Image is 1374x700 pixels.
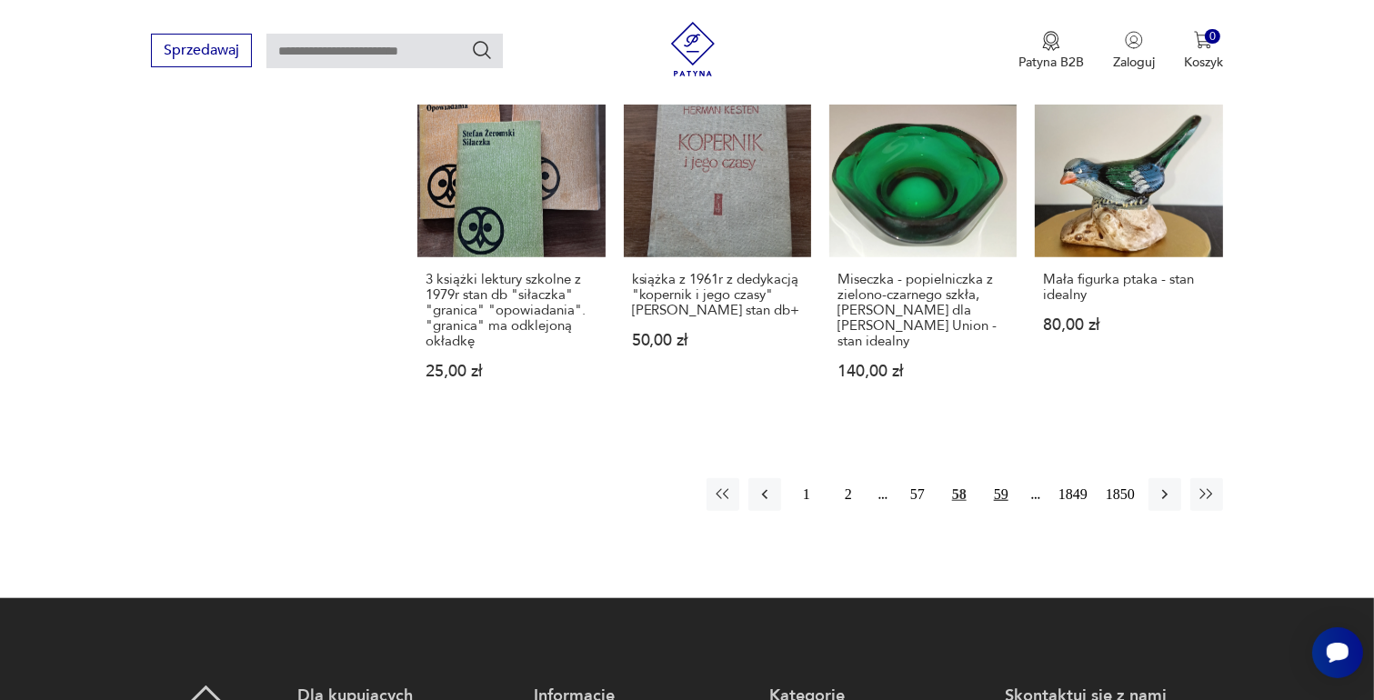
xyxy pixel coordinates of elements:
[837,272,1008,349] h3: Miseczka - popielniczka z zielono-czarnego szkła, [PERSON_NAME] dla [PERSON_NAME] Union - stan id...
[632,272,803,318] h3: książka z 1961r z dedykacją "kopernik i jego czasy" [PERSON_NAME] stan db+
[471,39,493,61] button: Szukaj
[1054,478,1092,511] button: 1849
[901,478,934,511] button: 57
[426,272,597,349] h3: 3 książki lektury szkolne z 1979r stan db "siłaczka" "granica" "opowiadania". "granica" ma odklej...
[151,45,252,58] a: Sprzedawaj
[1035,69,1222,414] a: Mała figurka ptaka - stan idealnyMała figurka ptaka - stan idealny80,00 zł
[837,364,1008,379] p: 140,00 zł
[666,22,720,76] img: Patyna - sklep z meblami i dekoracjami vintage
[1018,31,1084,71] a: Ikona medaluPatyna B2B
[1043,272,1214,303] h3: Mała figurka ptaka - stan idealny
[151,34,252,67] button: Sprzedawaj
[1101,478,1139,511] button: 1850
[1312,627,1363,678] iframe: Smartsupp widget button
[1125,31,1143,49] img: Ikonka użytkownika
[790,478,823,511] button: 1
[943,478,976,511] button: 58
[1113,54,1155,71] p: Zaloguj
[1113,31,1155,71] button: Zaloguj
[1042,31,1060,51] img: Ikona medalu
[1043,317,1214,333] p: 80,00 zł
[1184,54,1223,71] p: Koszyk
[426,364,597,379] p: 25,00 zł
[1194,31,1212,49] img: Ikona koszyka
[829,69,1017,414] a: Miseczka - popielniczka z zielono-czarnego szkła, Rudolf Jurnikl dla Rosice Sklo Union - stan ide...
[1184,31,1223,71] button: 0Koszyk
[632,333,803,348] p: 50,00 zł
[1205,29,1220,45] div: 0
[417,69,605,414] a: 3 książki lektury szkolne z 1979r stan db "siłaczka" "granica" "opowiadania". "granica" ma odklej...
[1018,31,1084,71] button: Patyna B2B
[985,478,1018,511] button: 59
[624,69,811,414] a: książka z 1961r z dedykacją "kopernik i jego czasy" H.Kesten stan db+książka z 1961r z dedykacją ...
[1018,54,1084,71] p: Patyna B2B
[832,478,865,511] button: 2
